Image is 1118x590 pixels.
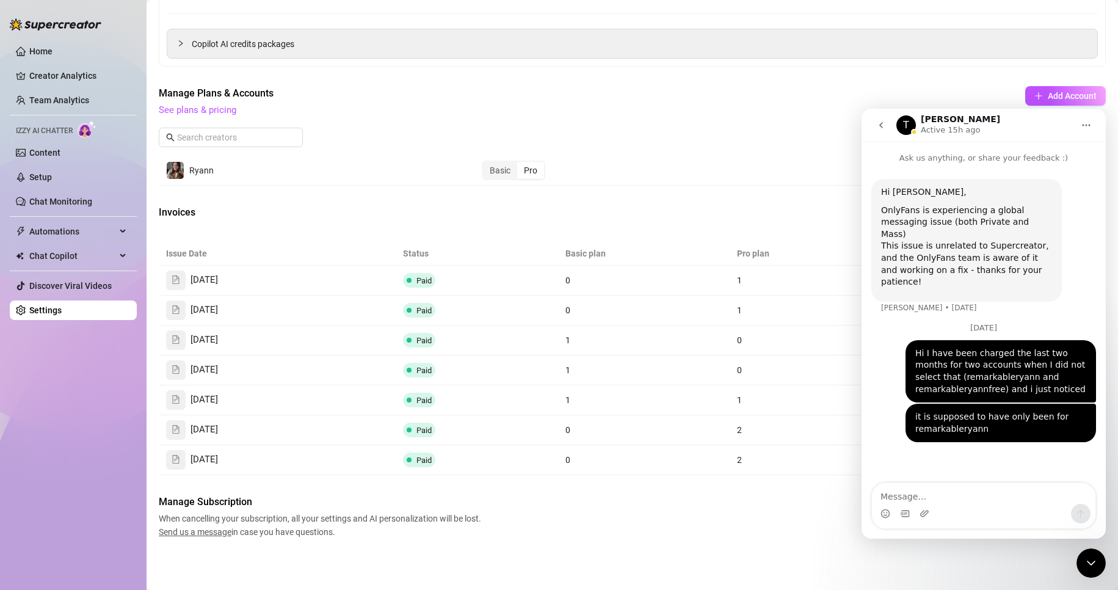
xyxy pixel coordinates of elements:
a: Settings [29,305,62,315]
th: Issue Date [159,242,396,266]
span: file-text [172,275,180,284]
span: Copilot AI credits packages [192,37,1087,51]
span: 0 [565,455,570,465]
input: Search creators [177,131,286,144]
span: [DATE] [191,273,218,288]
span: [DATE] [191,333,218,348]
span: Izzy AI Chatter [16,125,73,137]
a: Chat Monitoring [29,197,92,206]
span: collapsed [177,40,184,47]
span: Paid [416,336,432,345]
span: 1 [737,395,742,405]
span: 1 [737,275,742,285]
span: 1 [565,395,570,405]
iframe: Intercom live chat [1076,548,1106,578]
span: Paid [416,396,432,405]
span: Manage Plans & Accounts [159,86,942,101]
span: 0 [565,425,570,435]
span: Paid [416,426,432,435]
a: Discover Viral Videos [29,281,112,291]
span: Automations [29,222,116,241]
span: Manage Subscription [159,495,485,509]
th: Pro plan [730,242,877,266]
span: search [166,133,175,142]
span: 0 [565,275,570,285]
span: Invoices [159,205,364,220]
a: See plans & pricing [159,104,236,115]
img: Chat Copilot [16,252,24,260]
span: file-text [172,455,180,464]
img: AI Chatter [78,120,96,138]
span: Chat Copilot [29,246,116,266]
span: 1 [565,365,570,375]
span: thunderbolt [16,227,26,236]
span: file-text [172,365,180,374]
iframe: Intercom live chat [862,109,1106,539]
span: Paid [416,276,432,285]
span: 1 [737,305,742,315]
span: Ryann [189,166,214,175]
span: [DATE] [191,393,218,407]
th: Status [396,242,558,266]
th: Basic plan [558,242,730,266]
span: Add Account [1048,91,1097,101]
span: 0 [737,335,742,345]
span: 1 [565,335,570,345]
a: Team Analytics [29,95,89,105]
span: 0 [565,305,570,315]
span: When cancelling your subscription, all your settings and AI personalization will be lost. in case... [159,512,485,539]
span: file-text [172,305,180,314]
span: file-text [172,335,180,344]
span: 2 [737,425,742,435]
a: Home [29,46,53,56]
a: Content [29,148,60,158]
img: logo-BBDzfeDw.svg [10,18,101,31]
span: Paid [416,306,432,315]
a: Creator Analytics [29,66,127,86]
span: [DATE] [191,453,218,467]
span: plus [1034,92,1043,100]
a: Setup [29,172,52,182]
span: Paid [416,366,432,375]
span: [DATE] [191,363,218,377]
span: file-text [172,425,180,434]
span: 2 [737,455,742,465]
div: Basic [483,162,517,179]
span: Send us a message [159,527,231,537]
span: [DATE] [191,303,218,318]
span: [DATE] [191,423,218,437]
span: Paid [416,456,432,465]
button: Add Account [1025,86,1106,106]
div: Copilot AI credits packages [167,29,1097,58]
div: Pro [517,162,544,179]
img: Ryann [167,162,184,179]
span: 0 [737,365,742,375]
span: file-text [172,395,180,404]
div: segmented control [482,161,545,180]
